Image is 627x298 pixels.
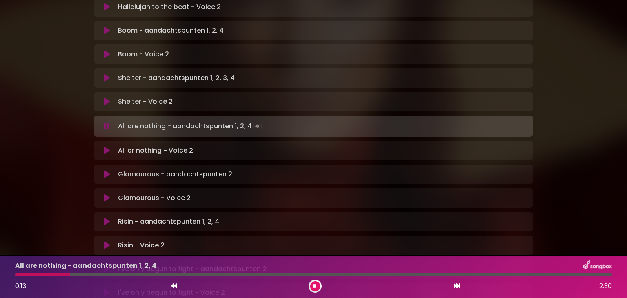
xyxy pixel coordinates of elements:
span: 0:13 [15,281,26,291]
p: Boom - aandachtspunten 1, 2, 4 [118,26,224,36]
p: Glamourous - aandachtspunten 2 [118,169,232,179]
p: All or nothing - Voice 2 [118,146,193,156]
p: Risin - Voice 2 [118,240,165,250]
p: Glamourous - Voice 2 [118,193,191,203]
p: All are nothing - aandachtspunten 1, 2, 4 [118,120,263,132]
img: waveform4.gif [252,120,263,132]
p: Hallelujah to the beat - Voice 2 [118,2,221,12]
p: Risin - aandachtspunten 1, 2, 4 [118,217,219,227]
p: Shelter - Voice 2 [118,97,173,107]
span: 2:30 [599,281,612,291]
p: Boom - Voice 2 [118,49,169,59]
p: All are nothing - aandachtspunten 1, 2, 4 [15,261,156,271]
img: songbox-logo-white.png [583,260,612,271]
p: Shelter - aandachtspunten 1, 2, 3, 4 [118,73,235,83]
